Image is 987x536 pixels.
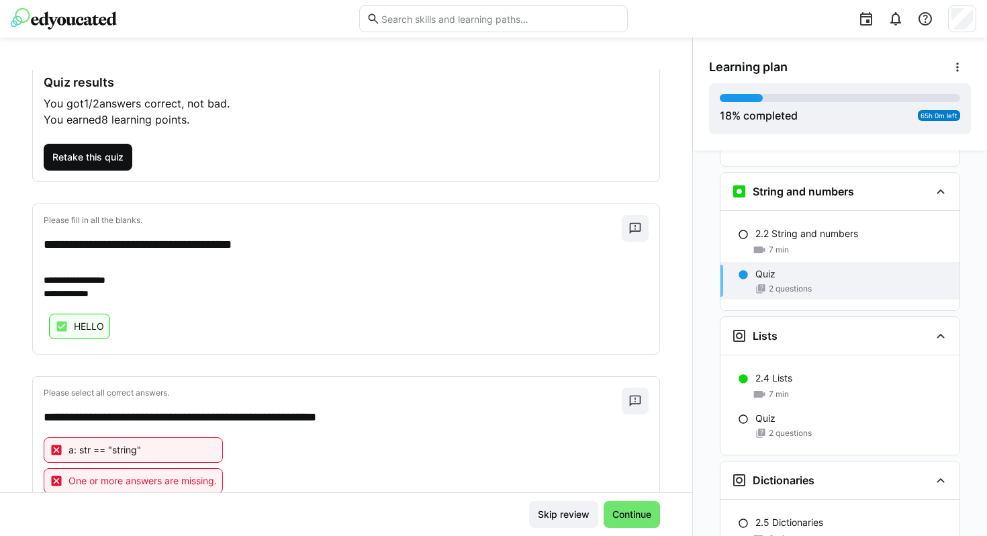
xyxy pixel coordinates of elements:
p: HELLO [74,320,104,333]
span: Continue [610,508,653,521]
button: Retake this quiz [44,144,132,171]
div: % completed [720,107,798,124]
p: a: str == "string" [68,443,141,457]
span: 1/2 [84,97,99,110]
span: 2 questions [769,283,812,294]
span: 65h 0m left [921,111,957,120]
button: Skip review [529,501,598,528]
p: Quiz [755,412,775,425]
span: 2 questions [769,428,812,439]
button: Continue [604,501,660,528]
h3: Quiz results [44,75,649,90]
span: Learning plan [709,60,788,75]
input: Search skills and learning paths… [380,13,620,25]
p: Please select all correct answers. [44,388,622,398]
h3: Dictionaries [753,474,814,487]
span: One or more answers are missing. [68,474,217,488]
span: 7 min [769,389,789,400]
h3: String and numbers [753,185,854,198]
p: 2.2 String and numbers [755,227,858,240]
p: You earned . [44,111,649,128]
span: Skip review [536,508,592,521]
span: Retake this quiz [50,150,126,164]
span: 7 min [769,244,789,255]
h3: Lists [753,329,778,343]
p: 2.5 Dictionaries [755,516,823,529]
p: 2.4 Lists [755,371,792,385]
span: 8 learning points [101,113,187,126]
span: 18 [720,109,732,122]
p: Please fill in all the blanks. [44,215,622,226]
p: You got answers correct, not bad. [44,95,649,111]
p: Quiz [755,267,775,281]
